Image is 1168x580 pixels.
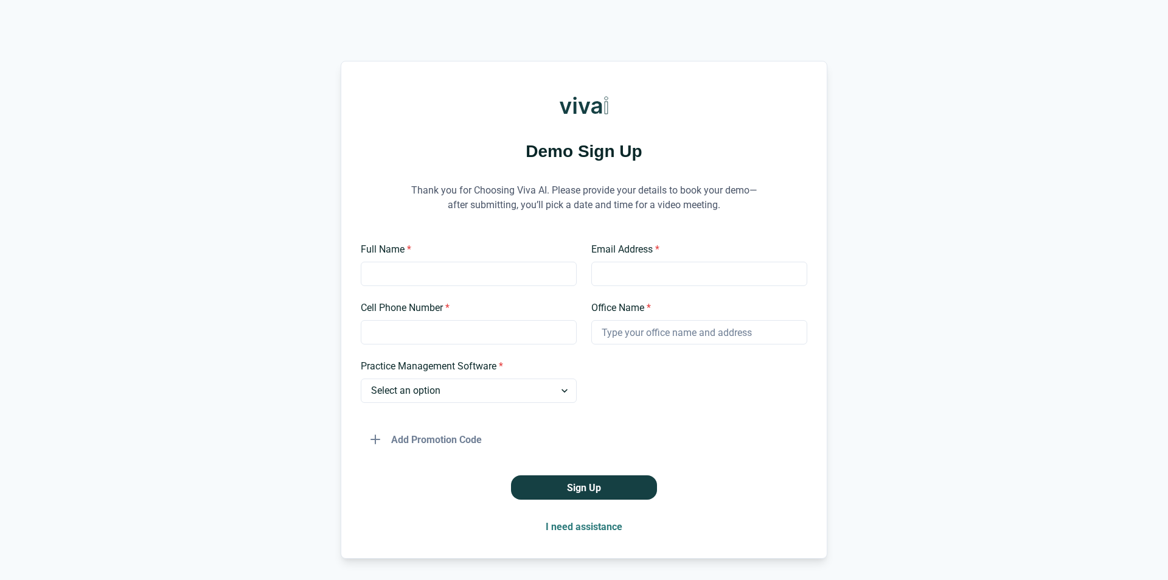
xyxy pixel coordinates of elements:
button: Sign Up [511,475,657,500]
button: Add Promotion Code [361,427,492,452]
p: Thank you for Choosing Viva AI. Please provide your details to book your demo—after submitting, y... [401,168,766,228]
label: Practice Management Software [361,359,569,374]
input: Type your office name and address [591,320,807,344]
label: Full Name [361,242,569,257]
img: Viva AI Logo [560,81,608,130]
label: Office Name [591,301,800,315]
h1: Demo Sign Up [361,139,807,163]
button: I need assistance [536,514,632,539]
label: Cell Phone Number [361,301,569,315]
label: Email Address [591,242,800,257]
